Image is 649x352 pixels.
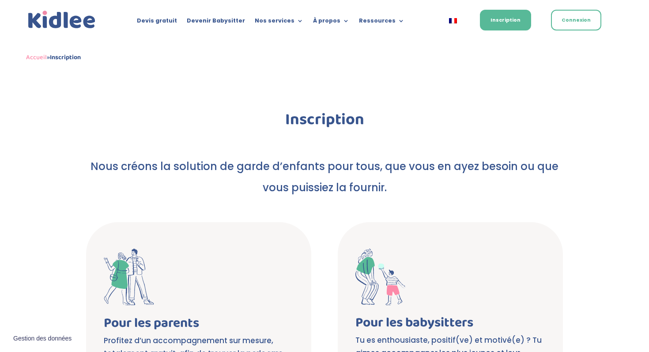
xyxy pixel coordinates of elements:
a: Kidlee Logo [26,9,98,31]
h2: Pour les babysitters [355,316,545,334]
img: babysitter [355,249,406,305]
a: Devis gratuit [137,18,177,27]
button: Gestion des données [8,329,77,348]
strong: Inscription [50,52,81,63]
a: Connexion [551,10,601,30]
a: Ressources [359,18,404,27]
span: Gestion des données [13,335,72,343]
a: Nos services [255,18,303,27]
img: logo_kidlee_bleu [26,9,98,31]
img: Français [449,18,457,23]
a: Devenir Babysitter [187,18,245,27]
img: parents [104,249,154,306]
a: À propos [313,18,349,27]
a: Inscription [480,10,531,30]
span: » [26,52,81,63]
p: Nous créons la solution de garde d’enfants pour tous, que vous en ayez besoin ou que vous puissie... [86,156,563,198]
a: Accueil [26,52,47,63]
h1: Inscription [86,112,563,132]
h2: Pour les parents [104,317,294,334]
